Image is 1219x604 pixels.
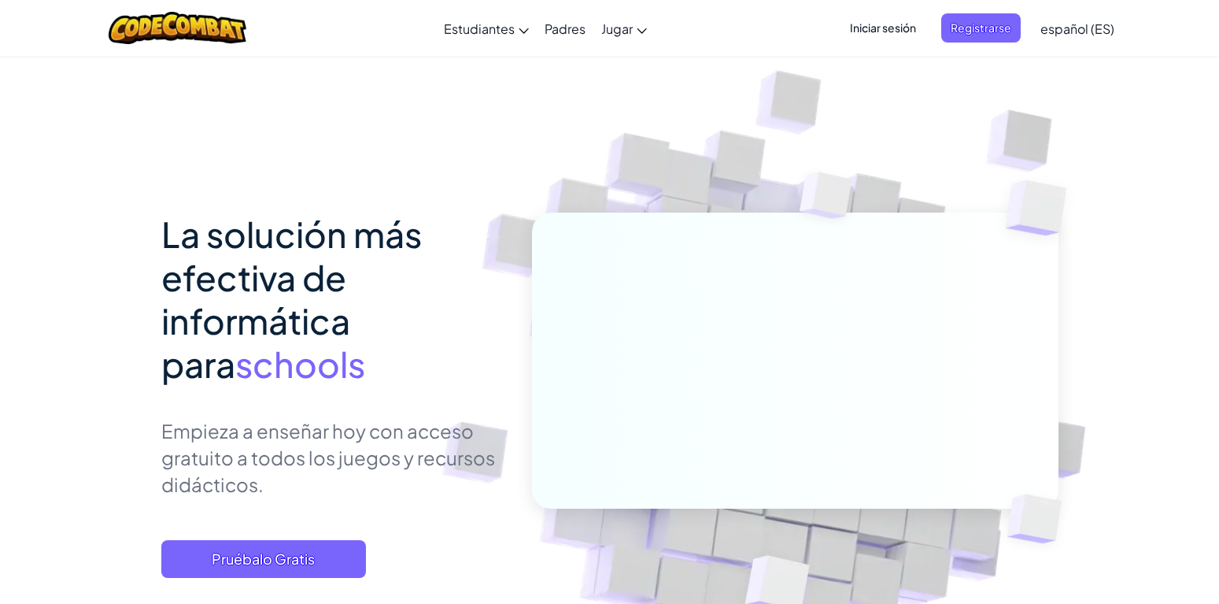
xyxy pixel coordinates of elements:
[981,461,1099,576] img: Overlap cubes
[941,13,1021,43] button: Registrarse
[161,417,508,498] p: Empieza a enseñar hoy con acceso gratuito a todos los juegos y recursos didácticos.
[537,7,593,50] a: Padres
[161,540,366,578] button: Pruébalo Gratis
[593,7,655,50] a: Jugar
[444,20,515,37] span: Estudiantes
[601,20,633,37] span: Jugar
[1032,7,1122,50] a: español (ES)
[1040,20,1114,37] span: español (ES)
[974,142,1110,275] img: Overlap cubes
[161,212,422,386] span: La solución más efectiva de informática para
[840,13,925,43] button: Iniciar sesión
[436,7,537,50] a: Estudiantes
[770,141,883,258] img: Overlap cubes
[109,12,246,44] img: CodeCombat logo
[235,342,365,386] span: schools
